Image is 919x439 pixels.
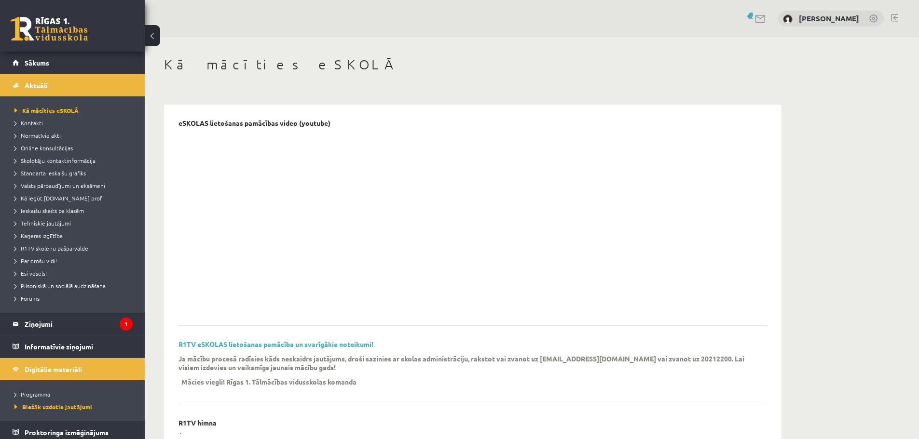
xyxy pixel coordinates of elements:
span: Esi vesels! [14,269,47,277]
span: Kontakti [14,119,43,127]
a: Skolotāju kontaktinformācija [14,156,135,165]
span: Biežāk uzdotie jautājumi [14,403,92,411]
a: Kā mācīties eSKOLĀ [14,106,135,115]
a: Ziņojumi1 [13,313,133,335]
p: Mācies viegli! [181,377,225,386]
p: eSKOLAS lietošanas pamācības video (youtube) [178,119,330,127]
span: Normatīvie akti [14,132,61,139]
span: Pilsoniskā un sociālā audzināšana [14,282,106,290]
span: Sākums [25,58,49,67]
a: Karjeras izglītība [14,231,135,240]
span: R1TV skolēnu pašpārvalde [14,244,88,252]
a: Pilsoniskā un sociālā audzināšana [14,281,135,290]
h1: Kā mācīties eSKOLĀ [164,56,782,73]
legend: Informatīvie ziņojumi [25,335,133,358]
span: Online konsultācijas [14,144,73,152]
a: Biežāk uzdotie jautājumi [14,402,135,411]
span: Aktuāli [25,81,48,90]
legend: Ziņojumi [25,313,133,335]
a: Ieskaišu skaits pa klasēm [14,206,135,215]
a: Aktuāli [13,74,133,96]
span: Digitālie materiāli [25,365,82,373]
a: Digitālie materiāli [13,358,133,380]
a: Rīgas 1. Tālmācības vidusskola [11,17,88,41]
a: Valsts pārbaudījumi un eksāmeni [14,181,135,190]
a: Informatīvie ziņojumi [13,335,133,358]
a: Kontakti [14,119,135,127]
a: Tehniskie jautājumi [14,219,135,227]
a: Normatīvie akti [14,131,135,140]
span: Skolotāju kontaktinformācija [14,157,96,164]
span: Par drošu vidi! [14,257,57,265]
a: Programma [14,390,135,399]
p: Rīgas 1. Tālmācības vidusskolas komanda [226,377,357,386]
a: R1TV skolēnu pašpārvalde [14,244,135,253]
a: R1TV eSKOLAS lietošanas pamācība un svarīgākie noteikumi! [178,340,373,348]
a: [PERSON_NAME] [799,13,859,23]
a: Par drošu vidi! [14,256,135,265]
p: R1TV himna [178,419,217,427]
a: Sākums [13,52,133,74]
span: Standarta ieskaišu grafiks [14,169,86,177]
a: Forums [14,294,135,303]
a: Online konsultācijas [14,144,135,152]
a: Kā iegūt [DOMAIN_NAME] prof [14,194,135,202]
span: Ieskaišu skaits pa klasēm [14,207,84,214]
span: Programma [14,390,50,398]
img: Maija Petruse [783,14,793,24]
span: Proktoringa izmēģinājums [25,428,109,437]
span: Tehniskie jautājumi [14,219,71,227]
p: Ja mācību procesā radīsies kāds neskaidrs jautājums, droši sazinies ar skolas administrāciju, rak... [178,354,753,372]
span: Forums [14,294,40,302]
a: Esi vesels! [14,269,135,278]
span: Kā iegūt [DOMAIN_NAME] prof [14,194,102,202]
span: Karjeras izglītība [14,232,63,239]
span: Kā mācīties eSKOLĀ [14,106,79,114]
i: 1 [120,318,133,331]
a: Standarta ieskaišu grafiks [14,169,135,177]
span: Valsts pārbaudījumi un eksāmeni [14,182,105,189]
